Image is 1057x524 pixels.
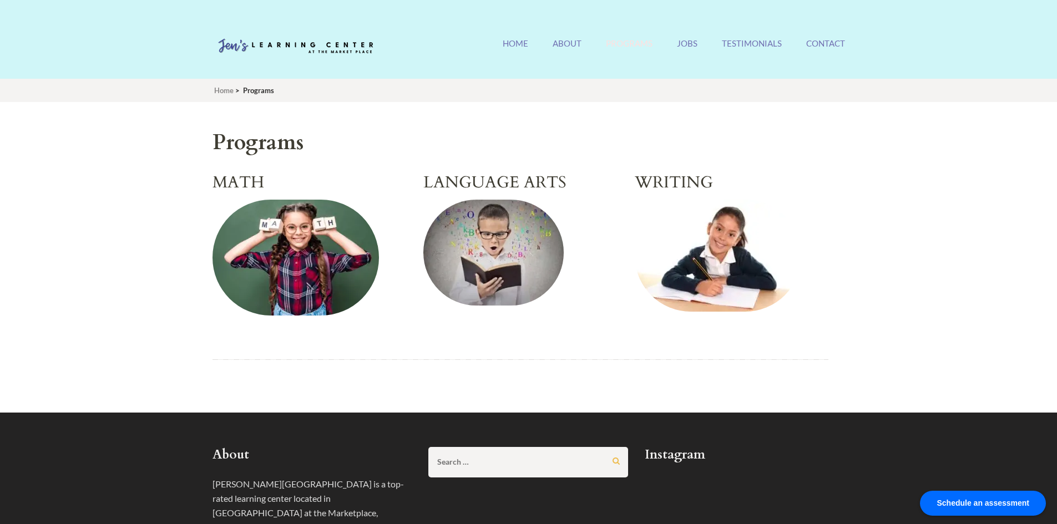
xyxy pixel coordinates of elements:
[635,200,801,312] img: Jen's Learning Center Writing Program
[423,173,617,192] h2: LANGUAGE ARTS
[503,38,528,62] a: Home
[235,86,240,95] span: >
[635,173,828,192] h2: WRITING
[613,457,620,465] input: Search
[213,127,828,159] h1: Programs
[423,200,564,306] img: Jen's Learning Center Language Arts Program
[645,447,844,462] h2: Instagram
[806,38,845,62] a: Contact
[553,38,581,62] a: About
[677,38,697,62] a: Jobs
[213,173,406,192] h2: MATH
[920,491,1046,516] div: Schedule an assessment
[606,38,653,62] a: Programs
[213,200,379,316] img: Jen's Learning Center Math Program
[213,447,412,462] h2: About
[722,38,782,62] a: Testimonials
[213,30,379,63] img: Jen's Learning Center Logo Transparent
[214,86,234,95] a: Home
